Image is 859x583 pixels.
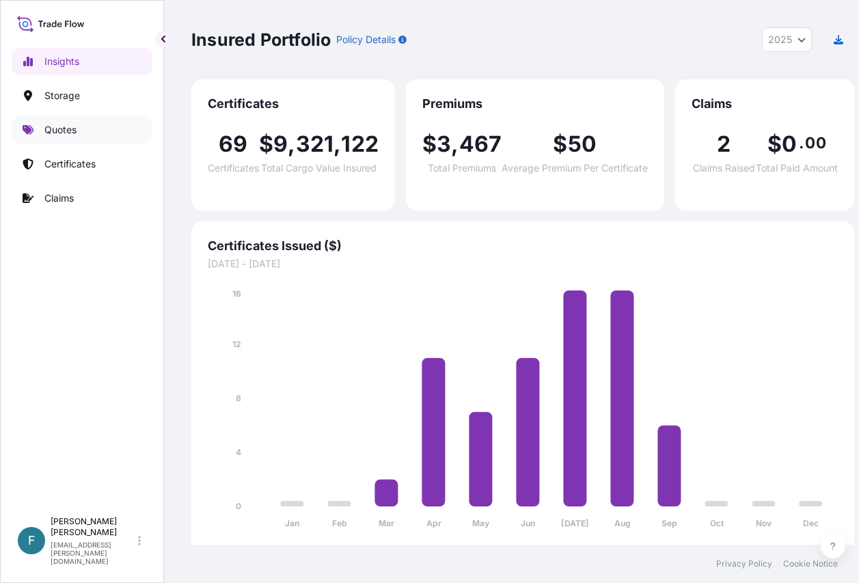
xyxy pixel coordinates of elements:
a: Insights [12,48,152,75]
tspan: [DATE] [561,518,589,528]
span: Average Premium Per Certificate [502,163,648,173]
tspan: Jan [285,518,299,528]
span: Certificates [208,96,379,112]
tspan: Jun [521,518,535,528]
span: $ [767,133,782,155]
p: [EMAIL_ADDRESS][PERSON_NAME][DOMAIN_NAME] [51,541,135,565]
span: 321 [296,133,334,155]
p: Insured Portfolio [191,29,331,51]
span: Claims Raised [693,163,755,173]
a: Quotes [12,116,152,144]
tspan: 4 [236,447,241,457]
span: 50 [568,133,597,155]
tspan: May [472,518,490,528]
tspan: Mar [379,518,394,528]
tspan: Nov [756,518,772,528]
span: Certificates [208,163,259,173]
span: . [799,137,804,148]
span: [DATE] - [DATE] [208,257,838,271]
p: Certificates [44,157,96,171]
tspan: 0 [236,501,241,511]
tspan: Aug [614,518,631,528]
span: 2025 [768,33,792,46]
tspan: 16 [232,288,241,299]
a: Cookie Notice [783,558,838,569]
tspan: Feb [332,518,347,528]
p: [PERSON_NAME] [PERSON_NAME] [51,516,135,538]
span: $ [259,133,273,155]
p: Claims [44,191,74,205]
span: Total Premiums [428,163,496,173]
span: $ [553,133,567,155]
span: Claims [692,96,838,112]
span: , [288,133,295,155]
tspan: Sep [662,518,677,528]
tspan: Oct [710,518,724,528]
span: Total Paid Amount [756,163,838,173]
span: 9 [273,133,288,155]
span: Certificates Issued ($) [208,238,838,254]
span: 69 [219,133,247,155]
p: Policy Details [336,33,396,46]
span: 0 [782,133,797,155]
span: , [333,133,341,155]
span: Premiums [422,96,648,112]
span: Total Cargo Value Insured [261,163,377,173]
button: Year Selector [762,27,812,52]
span: 2 [717,133,731,155]
p: Storage [44,89,80,103]
span: F [28,534,36,547]
span: 467 [459,133,502,155]
a: Privacy Policy [716,558,772,569]
tspan: 12 [232,339,241,349]
span: $ [422,133,437,155]
span: 00 [805,137,826,148]
span: , [451,133,459,155]
a: Certificates [12,150,152,178]
p: Insights [44,55,79,68]
tspan: 8 [236,393,241,403]
p: Quotes [44,123,77,137]
span: 122 [341,133,379,155]
tspan: Apr [426,518,441,528]
a: Claims [12,185,152,212]
tspan: Dec [803,518,819,528]
span: 3 [437,133,451,155]
a: Storage [12,82,152,109]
